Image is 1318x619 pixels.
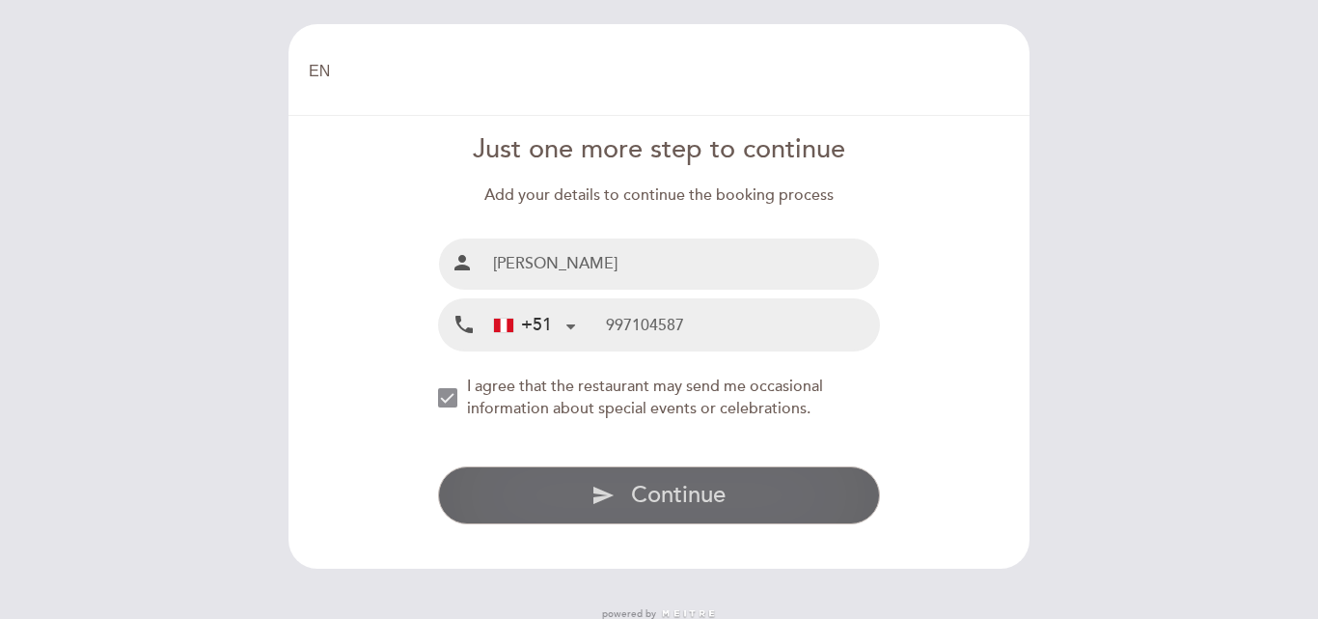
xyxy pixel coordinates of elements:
md-checkbox: NEW_MODAL_AGREE_RESTAURANT_SEND_OCCASIONAL_INFO [438,376,881,420]
img: MEITRE [661,609,716,619]
i: local_phone [453,313,476,337]
input: Name and surname [485,239,880,290]
div: Add your details to continue the booking process [438,184,881,207]
div: Just one more step to continue [438,131,881,169]
input: Mobile Phone [606,299,879,351]
div: Peru (Perú): +51 [486,300,583,350]
span: Continue [631,481,726,509]
i: send [591,484,615,507]
span: I agree that the restaurant may send me occasional information about special events or celebrations. [467,377,823,418]
button: send Continue [438,466,881,524]
i: person [451,251,474,274]
div: +51 [494,313,552,338]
